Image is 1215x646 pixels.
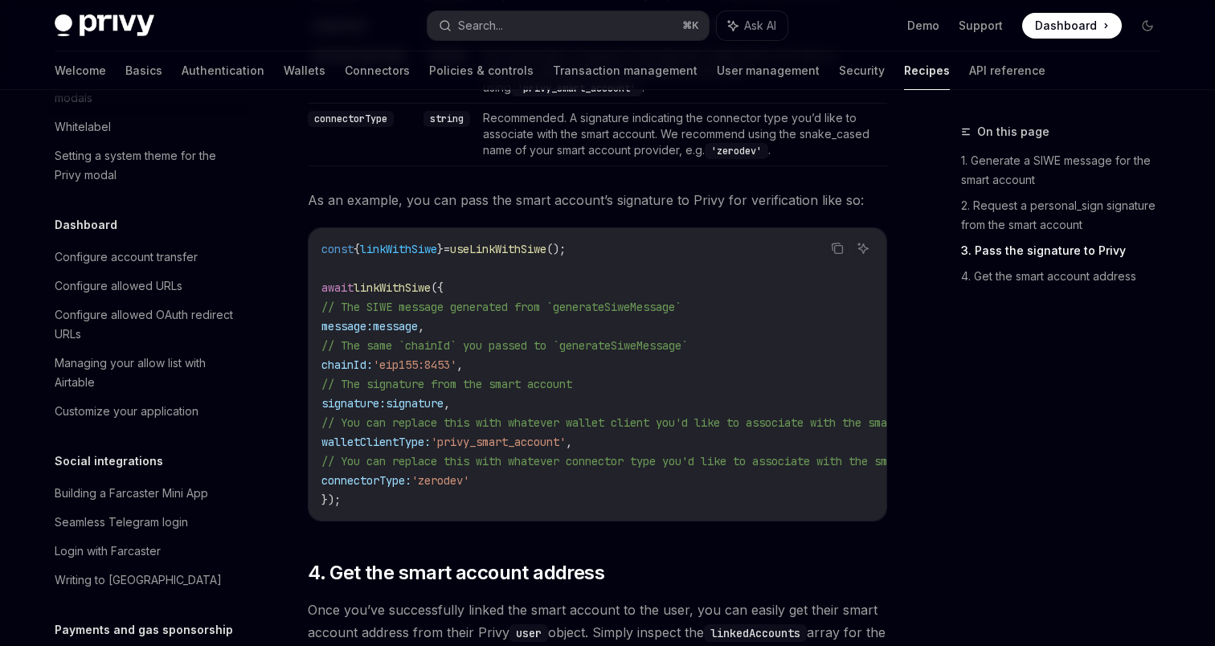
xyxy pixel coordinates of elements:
[42,349,247,397] a: Managing your allow list with Airtable
[42,112,247,141] a: Whitelabel
[961,193,1173,238] a: 2. Request a personal_sign signature from the smart account
[321,377,572,391] span: // The signature from the smart account
[373,358,456,372] span: 'eip155:8453'
[321,300,681,314] span: // The SIWE message generated from `generateSiweMessage`
[553,51,697,90] a: Transaction management
[321,338,688,353] span: // The same `chainId` you passed to `generateSiweMessage`
[55,542,161,561] div: Login with Farcaster
[55,276,182,296] div: Configure allowed URLs
[437,242,444,256] span: }
[427,11,709,40] button: Search...⌘K
[717,51,820,90] a: User management
[321,415,951,430] span: // You can replace this with whatever wallet client you'd like to associate with the smart account
[55,14,154,37] img: dark logo
[42,508,247,537] a: Seamless Telegram login
[977,122,1049,141] span: On this page
[55,620,233,640] h5: Payments and gas sponsorship
[42,272,247,301] a: Configure allowed URLs
[55,570,222,590] div: Writing to [GEOGRAPHIC_DATA]
[744,18,776,34] span: Ask AI
[373,319,418,333] span: message
[321,319,373,333] span: message:
[55,146,238,185] div: Setting a system theme for the Privy modal
[961,264,1173,289] a: 4. Get the smart account address
[321,396,386,411] span: signature:
[354,280,431,295] span: linkWithSiwe
[959,18,1003,34] a: Support
[431,435,566,449] span: 'privy_smart_account'
[321,358,373,372] span: chainId:
[55,513,188,532] div: Seamless Telegram login
[546,242,566,256] span: ();
[55,117,111,137] div: Whitelabel
[961,238,1173,264] a: 3. Pass the signature to Privy
[509,624,548,642] code: user
[827,238,848,259] button: Copy the contents from the code block
[429,51,534,90] a: Policies & controls
[42,397,247,426] a: Customize your application
[961,148,1173,193] a: 1. Generate a SIWE message for the smart account
[42,243,247,272] a: Configure account transfer
[321,242,354,256] span: const
[456,358,463,372] span: ,
[42,537,247,566] a: Login with Farcaster
[717,11,787,40] button: Ask AI
[969,51,1045,90] a: API reference
[477,104,887,166] td: Recommended. A signature indicating the connector type you’d like to associate with the smart acc...
[907,18,939,34] a: Demo
[360,242,437,256] span: linkWithSiwe
[284,51,325,90] a: Wallets
[55,51,106,90] a: Welcome
[853,238,873,259] button: Ask AI
[321,454,958,468] span: // You can replace this with whatever connector type you'd like to associate with the smart account
[431,280,444,295] span: ({
[55,402,198,421] div: Customize your application
[321,493,341,507] span: });
[321,473,411,488] span: connectorType:
[42,141,247,190] a: Setting a system theme for the Privy modal
[55,354,238,392] div: Managing your allow list with Airtable
[182,51,264,90] a: Authentication
[55,484,208,503] div: Building a Farcaster Mini App
[1022,13,1122,39] a: Dashboard
[125,51,162,90] a: Basics
[42,479,247,508] a: Building a Farcaster Mini App
[411,473,469,488] span: 'zerodev'
[386,396,444,411] span: signature
[450,242,546,256] span: useLinkWithSiwe
[308,111,394,127] code: connectorType
[308,560,604,586] span: 4. Get the smart account address
[308,189,887,211] span: As an example, you can pass the smart account’s signature to Privy for verification like so:
[42,566,247,595] a: Writing to [GEOGRAPHIC_DATA]
[1035,18,1097,34] span: Dashboard
[55,247,198,267] div: Configure account transfer
[354,242,360,256] span: {
[839,51,885,90] a: Security
[444,242,450,256] span: =
[42,301,247,349] a: Configure allowed OAuth redirect URLs
[458,16,503,35] div: Search...
[682,19,699,32] span: ⌘ K
[418,319,424,333] span: ,
[423,111,470,127] code: string
[566,435,572,449] span: ,
[704,624,807,642] code: linkedAccounts
[1135,13,1160,39] button: Toggle dark mode
[321,280,354,295] span: await
[345,51,410,90] a: Connectors
[444,396,450,411] span: ,
[55,215,117,235] h5: Dashboard
[321,435,431,449] span: walletClientType:
[55,305,238,344] div: Configure allowed OAuth redirect URLs
[904,51,950,90] a: Recipes
[55,452,163,471] h5: Social integrations
[705,143,768,159] code: 'zerodev'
